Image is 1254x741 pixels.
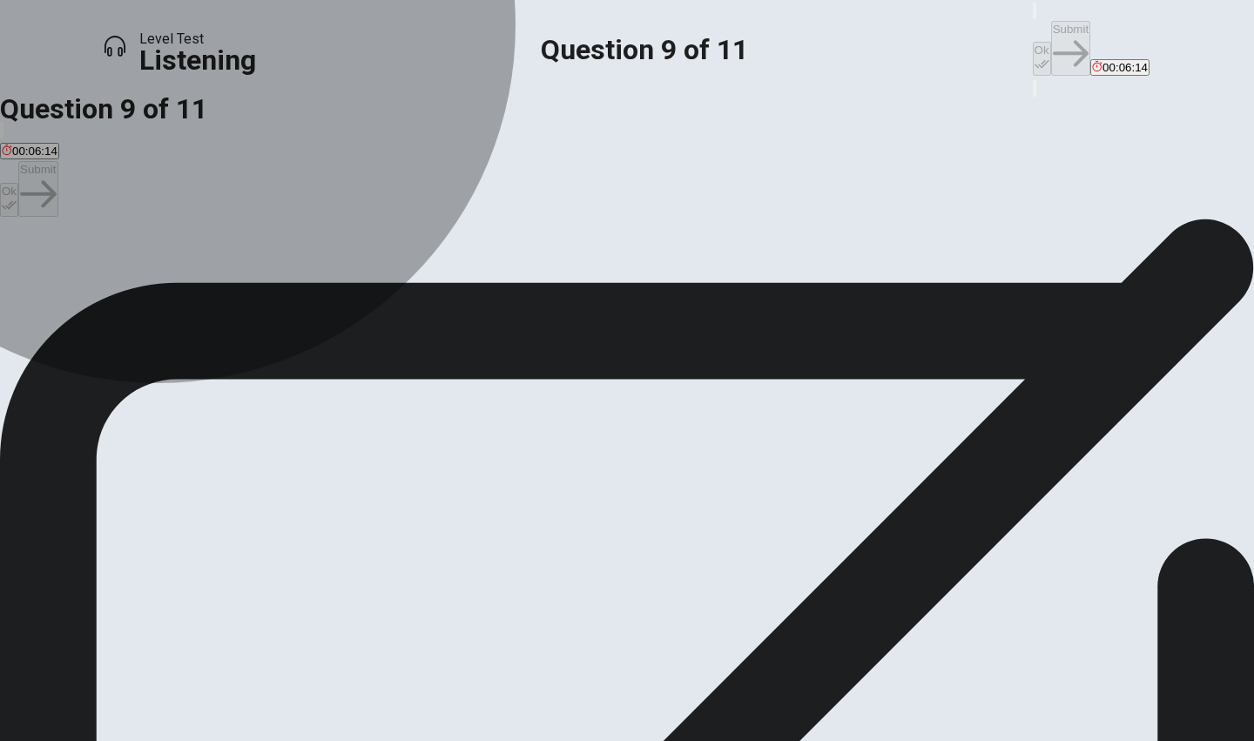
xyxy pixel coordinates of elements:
[12,145,57,158] span: 00:06:14
[18,161,57,216] button: Submit
[541,39,748,60] h1: Question 9 of 11
[1102,61,1148,74] span: 00:06:14
[139,29,256,50] span: Level Test
[1051,21,1090,76] button: Submit
[1033,42,1051,76] button: Ok
[1090,59,1149,76] button: 00:06:14
[139,50,256,71] h1: Listening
